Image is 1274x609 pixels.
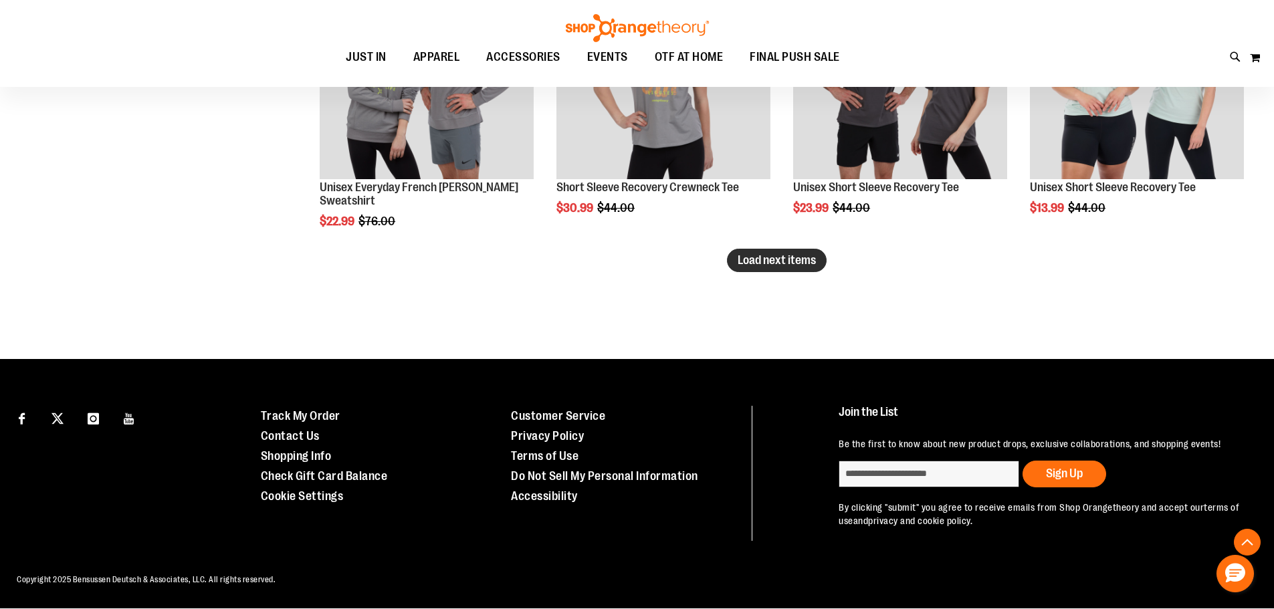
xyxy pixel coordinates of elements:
span: Load next items [738,253,816,267]
a: Short Sleeve Recovery Crewneck Tee [556,180,739,194]
span: Sign Up [1046,467,1083,480]
span: OTF AT HOME [655,42,724,72]
a: Track My Order [261,409,340,422]
img: Shop Orangetheory [564,14,711,42]
span: JUST IN [346,42,387,72]
a: Unisex Short Sleeve Recovery Tee [793,180,959,194]
span: $44.00 [597,201,637,215]
span: $22.99 [320,215,356,228]
span: EVENTS [587,42,628,72]
img: Twitter [51,412,64,424]
span: $23.99 [793,201,831,215]
button: Back To Top [1234,529,1261,556]
input: enter email [839,461,1019,487]
a: Cookie Settings [261,489,344,503]
h4: Join the List [839,406,1243,431]
a: Visit our Facebook page [10,406,33,429]
button: Hello, have a question? Let’s chat. [1216,555,1254,592]
span: APPAREL [413,42,460,72]
span: $76.00 [358,215,397,228]
button: Load next items [727,249,827,272]
a: Privacy Policy [511,429,584,443]
a: terms of use [839,502,1239,526]
span: Copyright 2025 Bensussen Deutsch & Associates, LLC. All rights reserved. [17,575,276,584]
a: JUST IN [332,42,400,73]
span: $44.00 [1068,201,1107,215]
a: ACCESSORIES [473,42,574,73]
a: Shopping Info [261,449,332,463]
p: Be the first to know about new product drops, exclusive collaborations, and shopping events! [839,437,1243,451]
a: Visit our X page [46,406,70,429]
a: FINAL PUSH SALE [736,42,853,72]
span: $30.99 [556,201,595,215]
button: Sign Up [1023,461,1106,487]
a: Customer Service [511,409,605,422]
a: Accessibility [511,489,578,503]
a: Check Gift Card Balance [261,469,388,483]
p: By clicking "submit" you agree to receive emails from Shop Orangetheory and accept our and [839,501,1243,527]
span: $13.99 [1030,201,1066,215]
a: APPAREL [400,42,473,73]
a: Do Not Sell My Personal Information [511,469,698,483]
span: $44.00 [833,201,872,215]
a: EVENTS [574,42,641,73]
span: ACCESSORIES [486,42,560,72]
a: Unisex Everyday French [PERSON_NAME] Sweatshirt [320,180,518,207]
a: Visit our Instagram page [82,406,105,429]
a: OTF AT HOME [641,42,737,73]
a: Terms of Use [511,449,578,463]
a: Unisex Short Sleeve Recovery Tee [1030,180,1196,194]
a: Visit our Youtube page [118,406,141,429]
span: FINAL PUSH SALE [750,42,840,72]
a: Contact Us [261,429,320,443]
a: privacy and cookie policy. [868,515,972,526]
